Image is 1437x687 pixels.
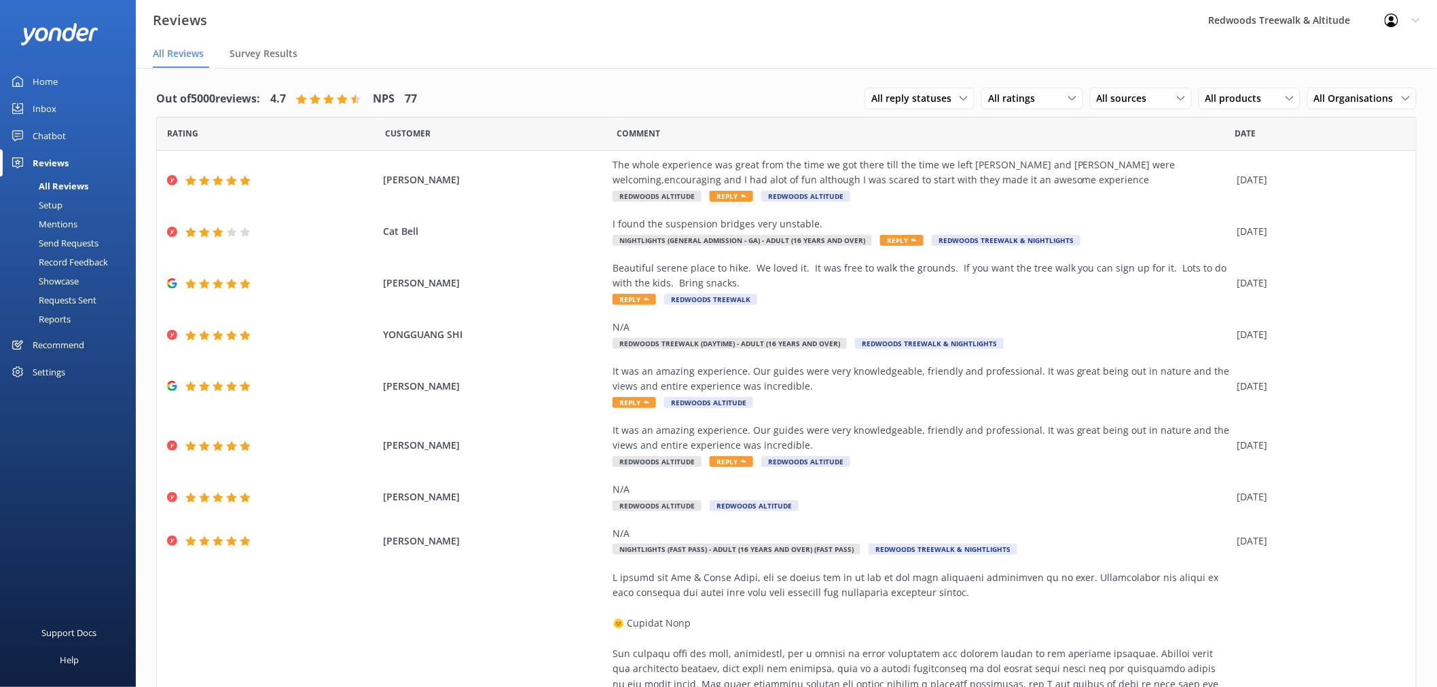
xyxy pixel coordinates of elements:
span: Reply [710,456,753,467]
span: All Reviews [153,47,204,60]
img: yonder-white-logo.png [20,23,98,45]
span: Reply [880,235,924,246]
span: Question [617,127,661,140]
span: Nightlights (Fast Pass) - Adult (16 years and over) (Fast Pass) [613,544,860,555]
span: Redwoods Altitude [613,191,702,202]
div: N/A [613,482,1231,497]
div: Reports [8,310,71,329]
div: [DATE] [1237,224,1399,239]
div: N/A [613,526,1231,541]
div: [DATE] [1237,438,1399,453]
div: Support Docs [42,619,97,646]
span: Survey Results [230,47,297,60]
span: All sources [1097,91,1155,106]
span: Redwoods Treewalk (Daytime) - Adult (16 years and over) [613,338,847,349]
span: [PERSON_NAME] [383,489,606,504]
span: All reply statuses [871,91,960,106]
span: Reply [710,191,753,202]
a: Requests Sent [8,291,136,310]
div: [DATE] [1237,276,1399,291]
div: Record Feedback [8,253,108,272]
div: Setup [8,196,62,215]
a: Record Feedback [8,253,136,272]
div: Home [33,68,58,95]
a: Send Requests [8,234,136,253]
div: Help [60,646,79,673]
div: It was an amazing experience. Our guides were very knowledgeable, friendly and professional. It w... [613,364,1231,394]
a: Reports [8,310,136,329]
div: [DATE] [1237,489,1399,504]
span: Redwoods Altitude [613,500,702,511]
a: Setup [8,196,136,215]
div: [DATE] [1237,172,1399,187]
div: Inbox [33,95,56,122]
span: [PERSON_NAME] [383,172,606,187]
div: [DATE] [1237,327,1399,342]
span: Redwoods Treewalk & Nightlights [869,544,1017,555]
div: The whole experience was great from the time we got there till the time we left [PERSON_NAME] and... [613,157,1231,188]
div: [DATE] [1237,379,1399,394]
div: Chatbot [33,122,66,149]
span: Redwoods Altitude [613,456,702,467]
span: Cat Bell [383,224,606,239]
div: Settings [33,358,65,386]
h4: 77 [405,90,417,108]
span: Redwoods Treewalk [664,294,757,305]
span: [PERSON_NAME] [383,379,606,394]
span: Redwoods Altitude [710,500,799,511]
h3: Reviews [153,10,207,31]
span: Redwoods Altitude [664,397,753,408]
a: Mentions [8,215,136,234]
a: All Reviews [8,177,136,196]
div: All Reviews [8,177,88,196]
h4: 4.7 [270,90,286,108]
div: Recommend [33,331,84,358]
div: Reviews [33,149,69,177]
span: Date [167,127,198,140]
span: Redwoods Altitude [761,191,850,202]
div: Requests Sent [8,291,96,310]
span: Redwoods Altitude [761,456,850,467]
span: All Organisations [1314,91,1402,106]
div: Showcase [8,272,79,291]
span: All products [1205,91,1270,106]
span: Reply [613,294,656,305]
div: Beautiful serene place to hike. We loved it. It was free to walk the grounds. If you want the tre... [613,261,1231,291]
div: Send Requests [8,234,98,253]
span: YONGGUANG SHI [383,327,606,342]
span: Reply [613,397,656,408]
span: [PERSON_NAME] [383,438,606,453]
span: [PERSON_NAME] [383,276,606,291]
span: Redwoods Treewalk & Nightlights [855,338,1004,349]
span: [PERSON_NAME] [383,534,606,549]
span: Date [1235,127,1256,140]
div: I found the suspension bridges very unstable. [613,217,1231,231]
a: Showcase [8,272,136,291]
span: Redwoods Treewalk & Nightlights [932,235,1080,246]
div: Mentions [8,215,77,234]
h4: Out of 5000 reviews: [156,90,260,108]
span: Date [385,127,431,140]
div: It was an amazing experience. Our guides were very knowledgeable, friendly and professional. It w... [613,423,1231,453]
div: [DATE] [1237,534,1399,549]
h4: NPS [373,90,395,108]
div: N/A [613,320,1231,335]
span: Nightlights (General Admission - GA) - Adult (16 years and over) [613,235,872,246]
span: All ratings [988,91,1043,106]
